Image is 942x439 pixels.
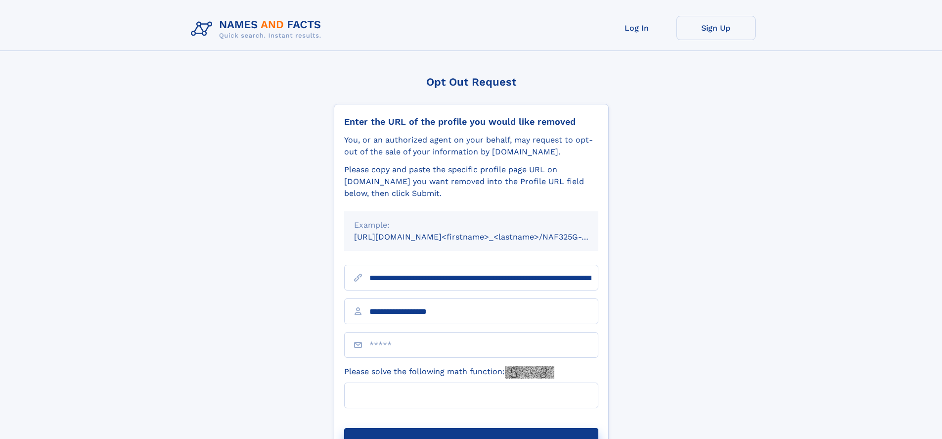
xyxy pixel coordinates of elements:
[334,76,609,88] div: Opt Out Request
[676,16,756,40] a: Sign Up
[344,134,598,158] div: You, or an authorized agent on your behalf, may request to opt-out of the sale of your informatio...
[344,116,598,127] div: Enter the URL of the profile you would like removed
[344,366,554,379] label: Please solve the following math function:
[354,219,588,231] div: Example:
[597,16,676,40] a: Log In
[354,232,617,242] small: [URL][DOMAIN_NAME]<firstname>_<lastname>/NAF325G-xxxxxxxx
[187,16,329,43] img: Logo Names and Facts
[344,164,598,199] div: Please copy and paste the specific profile page URL on [DOMAIN_NAME] you want removed into the Pr...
